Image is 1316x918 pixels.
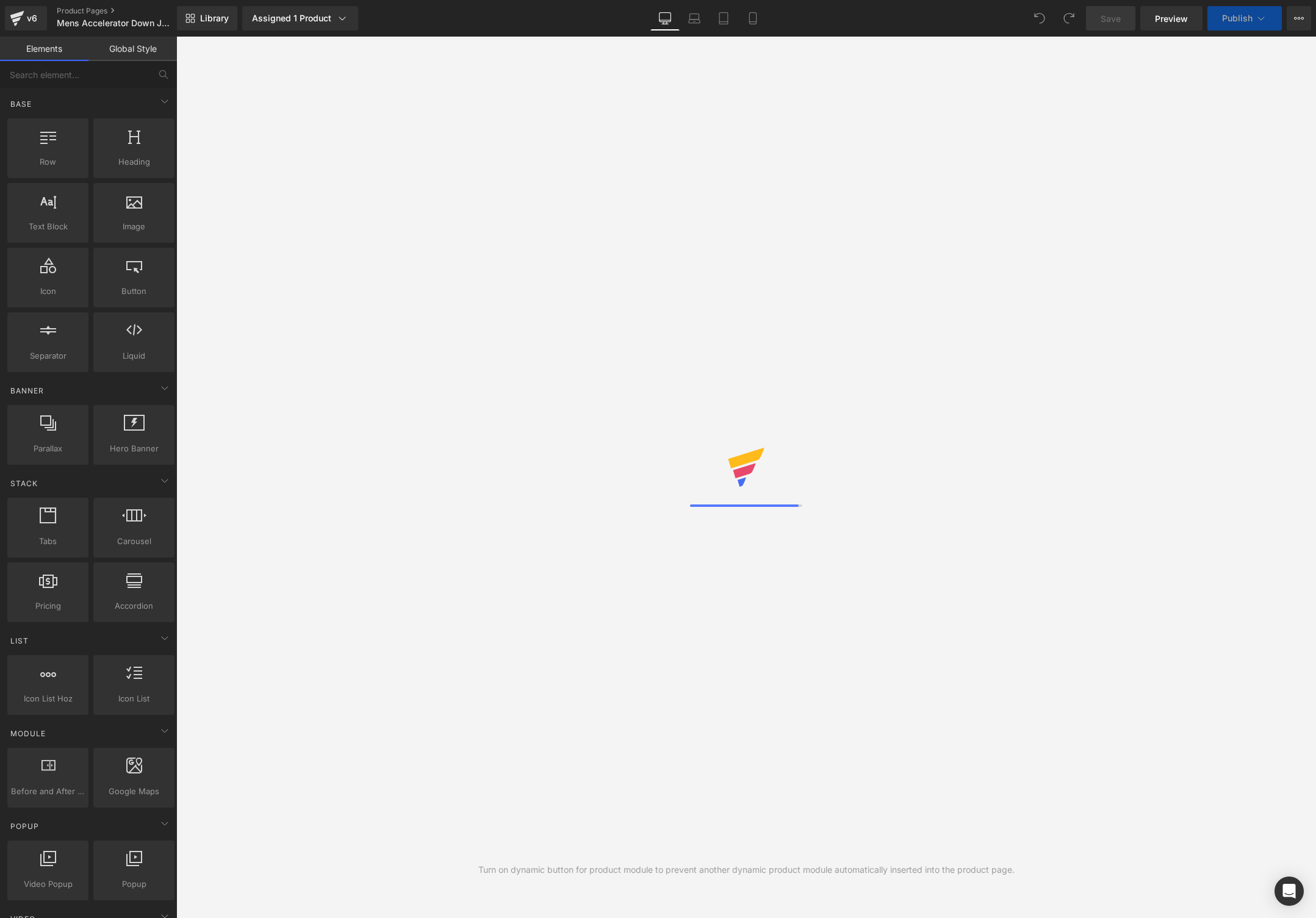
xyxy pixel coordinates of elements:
[709,6,738,30] a: Tablet
[11,785,85,798] span: Before and After Images
[650,6,680,30] a: Desktop
[680,6,709,30] a: Laptop
[1207,6,1282,30] button: Publish
[1287,6,1311,30] button: More
[97,692,171,705] span: Icon List
[57,18,174,28] span: Mens Accelerator Down Jacket
[97,600,171,612] span: Accordion
[11,878,85,891] span: Video Popup
[97,785,171,798] span: Google Maps
[9,478,39,489] span: Stack
[97,285,171,298] span: Button
[1275,877,1304,906] div: Open Intercom Messenger
[1057,6,1081,30] button: Redo
[97,156,171,168] span: Heading
[57,6,197,16] a: Product Pages
[97,220,171,233] span: Image
[252,12,348,24] div: Assigned 1 Product
[200,13,229,24] span: Library
[1140,6,1203,30] a: Preview
[1222,13,1253,23] span: Publish
[478,863,1015,877] div: Turn on dynamic button for product module to prevent another dynamic product module automatically...
[177,6,237,30] a: New Library
[738,6,768,30] a: Mobile
[9,635,30,647] span: List
[11,350,85,362] span: Separator
[97,350,171,362] span: Liquid
[11,442,85,455] span: Parallax
[11,220,85,233] span: Text Block
[11,600,85,612] span: Pricing
[1101,12,1121,25] span: Save
[9,820,40,832] span: Popup
[88,37,177,61] a: Global Style
[11,285,85,298] span: Icon
[97,878,171,891] span: Popup
[97,442,171,455] span: Hero Banner
[9,98,33,110] span: Base
[1027,6,1052,30] button: Undo
[1155,12,1188,25] span: Preview
[97,535,171,548] span: Carousel
[11,535,85,548] span: Tabs
[5,6,47,30] a: v6
[9,385,45,396] span: Banner
[11,692,85,705] span: Icon List Hoz
[11,156,85,168] span: Row
[24,10,40,26] div: v6
[9,728,47,739] span: Module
